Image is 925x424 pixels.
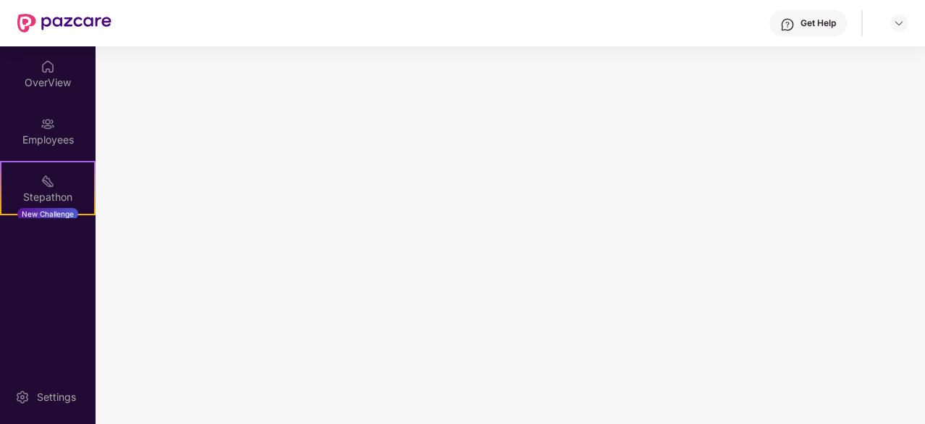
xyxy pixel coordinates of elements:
[41,117,55,131] img: svg+xml;base64,PHN2ZyBpZD0iRW1wbG95ZWVzIiB4bWxucz0iaHR0cDovL3d3dy53My5vcmcvMjAwMC9zdmciIHdpZHRoPS...
[801,17,836,29] div: Get Help
[41,59,55,74] img: svg+xml;base64,PHN2ZyBpZD0iSG9tZSIgeG1sbnM9Imh0dHA6Ly93d3cudzMub3JnLzIwMDAvc3ZnIiB3aWR0aD0iMjAiIG...
[1,190,94,204] div: Stepathon
[17,14,111,33] img: New Pazcare Logo
[780,17,795,32] img: svg+xml;base64,PHN2ZyBpZD0iSGVscC0zMngzMiIgeG1sbnM9Imh0dHA6Ly93d3cudzMub3JnLzIwMDAvc3ZnIiB3aWR0aD...
[893,17,905,29] img: svg+xml;base64,PHN2ZyBpZD0iRHJvcGRvd24tMzJ4MzIiIHhtbG5zPSJodHRwOi8vd3d3LnczLm9yZy8yMDAwL3N2ZyIgd2...
[17,208,78,220] div: New Challenge
[33,390,80,404] div: Settings
[15,390,30,404] img: svg+xml;base64,PHN2ZyBpZD0iU2V0dGluZy0yMHgyMCIgeG1sbnM9Imh0dHA6Ly93d3cudzMub3JnLzIwMDAvc3ZnIiB3aW...
[41,174,55,188] img: svg+xml;base64,PHN2ZyB4bWxucz0iaHR0cDovL3d3dy53My5vcmcvMjAwMC9zdmciIHdpZHRoPSIyMSIgaGVpZ2h0PSIyMC...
